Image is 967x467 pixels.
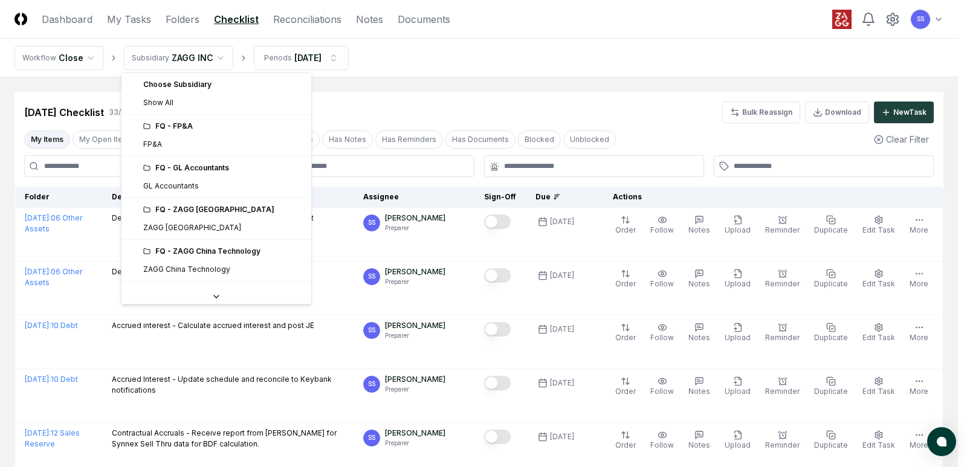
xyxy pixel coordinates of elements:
div: FQ - ZAGG [GEOGRAPHIC_DATA] [143,204,304,215]
div: ZAGG China Technology [143,264,230,275]
div: FQ - ZAGG [GEOGRAPHIC_DATA] Trading [143,288,304,298]
div: FQ - GL Accountants [143,163,304,173]
div: GL Accountants [143,181,199,192]
div: FQ - FP&A [143,121,304,132]
div: FP&A [143,139,162,150]
div: ZAGG [GEOGRAPHIC_DATA] [143,222,241,233]
div: Choose Subsidiary [124,76,309,94]
span: Show All [143,97,173,108]
div: FQ - ZAGG China Technology [143,246,304,257]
